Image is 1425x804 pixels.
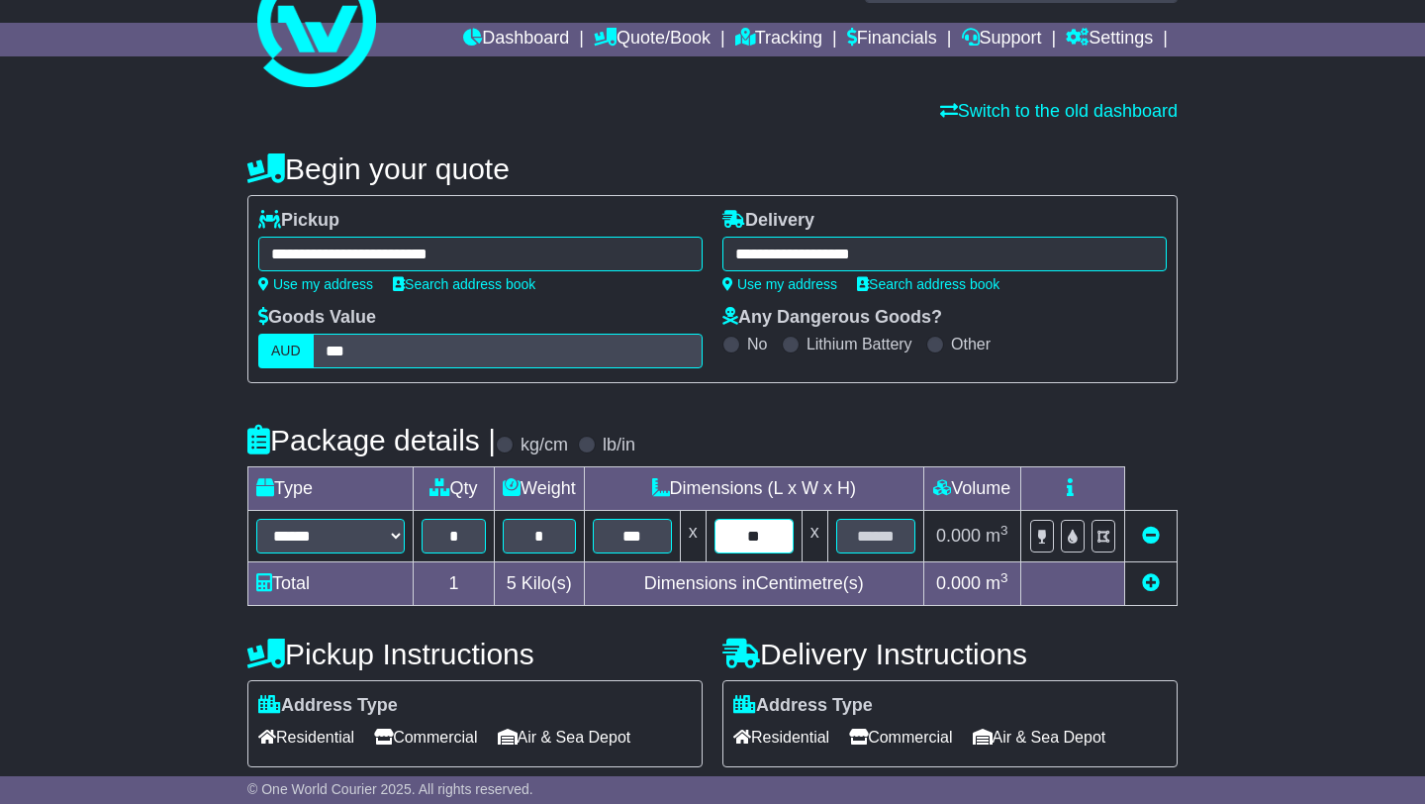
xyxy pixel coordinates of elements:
[722,638,1178,670] h4: Delivery Instructions
[247,781,533,797] span: © One World Courier 2025. All rights reserved.
[940,101,1178,121] a: Switch to the old dashboard
[936,526,981,546] span: 0.000
[258,276,373,292] a: Use my address
[393,276,535,292] a: Search address book
[722,276,837,292] a: Use my address
[735,23,822,56] a: Tracking
[986,526,1008,546] span: m
[802,511,827,562] td: x
[1000,570,1008,585] sup: 3
[1142,526,1160,546] a: Remove this item
[374,722,477,753] span: Commercial
[733,695,873,717] label: Address Type
[258,210,339,232] label: Pickup
[1000,523,1008,538] sup: 3
[584,562,923,606] td: Dimensions in Centimetre(s)
[680,511,706,562] td: x
[1066,23,1153,56] a: Settings
[463,23,569,56] a: Dashboard
[521,435,568,456] label: kg/cm
[847,23,937,56] a: Financials
[951,335,991,353] label: Other
[722,307,942,329] label: Any Dangerous Goods?
[258,334,314,368] label: AUD
[248,467,414,511] td: Type
[258,307,376,329] label: Goods Value
[258,695,398,717] label: Address Type
[849,722,952,753] span: Commercial
[594,23,711,56] a: Quote/Book
[247,638,703,670] h4: Pickup Instructions
[923,467,1020,511] td: Volume
[962,23,1042,56] a: Support
[247,152,1178,185] h4: Begin your quote
[507,573,517,593] span: 5
[986,573,1008,593] span: m
[747,335,767,353] label: No
[603,435,635,456] label: lb/in
[498,722,631,753] span: Air & Sea Depot
[807,335,912,353] label: Lithium Battery
[414,467,495,511] td: Qty
[936,573,981,593] span: 0.000
[414,562,495,606] td: 1
[495,562,585,606] td: Kilo(s)
[258,722,354,753] span: Residential
[247,424,496,456] h4: Package details |
[1142,573,1160,593] a: Add new item
[495,467,585,511] td: Weight
[973,722,1106,753] span: Air & Sea Depot
[584,467,923,511] td: Dimensions (L x W x H)
[733,722,829,753] span: Residential
[857,276,999,292] a: Search address book
[722,210,814,232] label: Delivery
[248,562,414,606] td: Total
